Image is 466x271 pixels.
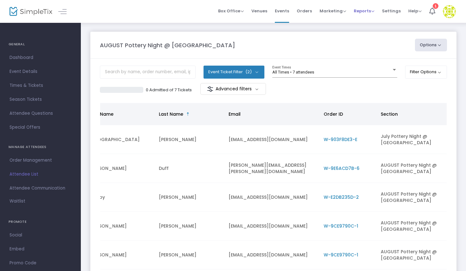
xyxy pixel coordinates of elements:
span: Waitlist [10,198,25,204]
span: Venues [251,3,267,19]
td: AUGUST Pottery Night @ [GEOGRAPHIC_DATA] [377,183,447,212]
span: Order ID [324,111,343,117]
span: Attendee List [10,170,71,178]
td: [PERSON_NAME] [155,125,225,154]
h4: PROMOTE [9,216,72,228]
span: All Times • 7 attendees [272,70,314,74]
span: Sortable [185,112,191,117]
td: July Pottery Night @ [GEOGRAPHIC_DATA] [377,125,447,154]
td: [GEOGRAPHIC_DATA] [85,125,155,154]
span: Events [275,3,289,19]
td: AUGUST Pottery Night @ [GEOGRAPHIC_DATA] [377,212,447,241]
td: Duff [155,154,225,183]
td: AUGUST Pottery Night @ [GEOGRAPHIC_DATA] [377,241,447,269]
span: W-E2DB235D-2 [324,194,359,200]
span: Promo Code [10,259,71,267]
span: Marketing [320,8,346,14]
td: [PERSON_NAME] [85,154,155,183]
span: Social [10,231,71,239]
td: AUGUST Pottery Night @ [GEOGRAPHIC_DATA] [377,154,447,183]
td: [PERSON_NAME] [155,212,225,241]
td: Gabby [85,183,155,212]
td: [PERSON_NAME] [155,183,225,212]
m-button: Advanced filters [200,83,266,95]
span: Order Management [10,156,71,165]
img: filter [207,86,213,92]
td: [PERSON_NAME] [85,241,155,269]
button: Event Ticket Filter(2) [204,66,264,78]
span: Section [381,111,398,117]
span: Dashboard [10,54,71,62]
td: [EMAIL_ADDRESS][DOMAIN_NAME] [225,183,320,212]
m-panel-title: AUGUST Pottery Night @ [GEOGRAPHIC_DATA] [100,41,235,49]
span: W-903F8DE3-E [324,136,357,143]
span: First Name [89,111,113,117]
span: Reports [354,8,374,14]
span: W-9E6ACD7B-6 [324,165,359,171]
span: Box Office [218,8,244,14]
span: Special Offers [10,123,71,132]
button: Filter Options [405,66,447,78]
span: Event Details [10,68,71,76]
span: Season Tickets [10,95,71,104]
span: Times & Tickets [10,81,71,90]
span: Last Name [159,111,183,117]
td: [EMAIL_ADDRESS][DOMAIN_NAME] [225,125,320,154]
span: Email [229,111,241,117]
h4: MANAGE ATTENDEES [9,141,72,153]
span: Help [408,8,422,14]
span: (2) [245,69,252,74]
h4: GENERAL [9,38,72,51]
span: W-9CE9790C-1 [324,223,358,229]
span: Attendee Questions [10,109,71,118]
td: [PERSON_NAME] [155,241,225,269]
span: Orders [297,3,312,19]
td: [EMAIL_ADDRESS][DOMAIN_NAME] [225,241,320,269]
td: [EMAIL_ADDRESS][DOMAIN_NAME] [225,212,320,241]
div: 1 [433,3,438,9]
span: W-9CE9790C-1 [324,252,358,258]
td: [PERSON_NAME][EMAIL_ADDRESS][PERSON_NAME][DOMAIN_NAME] [225,154,320,183]
span: Settings [382,3,401,19]
button: Options [415,39,447,51]
p: 0 Admitted of 7 Tickets [146,87,192,93]
span: Embed [10,245,71,253]
input: Search by name, order number, email, ip address [100,66,196,79]
td: [PERSON_NAME] [85,212,155,241]
span: Attendee Communication [10,184,71,192]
